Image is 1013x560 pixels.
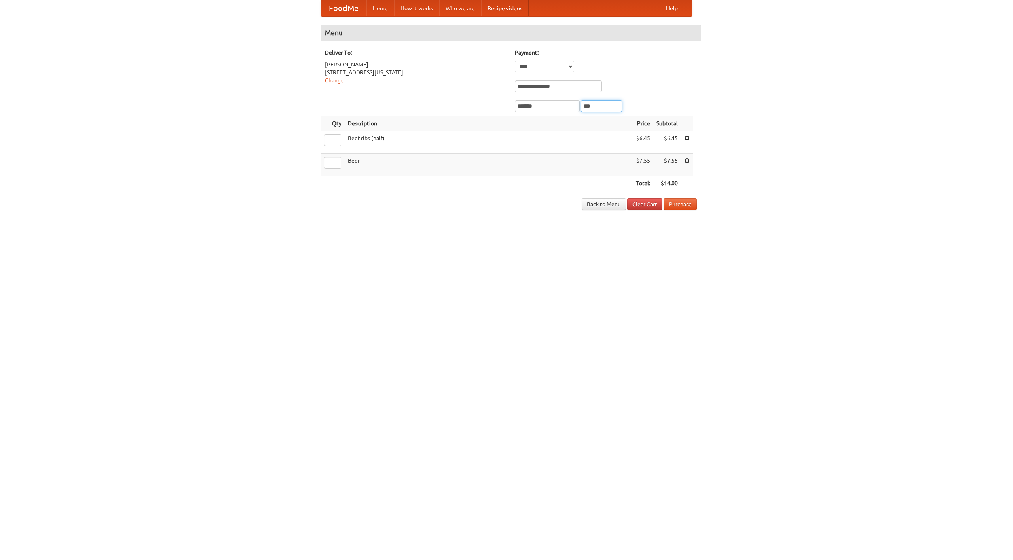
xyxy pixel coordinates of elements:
[439,0,481,16] a: Who we are
[345,154,633,176] td: Beer
[366,0,394,16] a: Home
[653,154,681,176] td: $7.55
[345,116,633,131] th: Description
[582,198,626,210] a: Back to Menu
[321,0,366,16] a: FoodMe
[394,0,439,16] a: How it works
[627,198,662,210] a: Clear Cart
[653,131,681,154] td: $6.45
[653,176,681,191] th: $14.00
[325,68,507,76] div: [STREET_ADDRESS][US_STATE]
[633,154,653,176] td: $7.55
[325,77,344,84] a: Change
[325,49,507,57] h5: Deliver To:
[660,0,684,16] a: Help
[321,25,701,41] h4: Menu
[633,131,653,154] td: $6.45
[515,49,697,57] h5: Payment:
[653,116,681,131] th: Subtotal
[325,61,507,68] div: [PERSON_NAME]
[633,116,653,131] th: Price
[345,131,633,154] td: Beef ribs (half)
[321,116,345,131] th: Qty
[633,176,653,191] th: Total:
[664,198,697,210] button: Purchase
[481,0,529,16] a: Recipe videos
